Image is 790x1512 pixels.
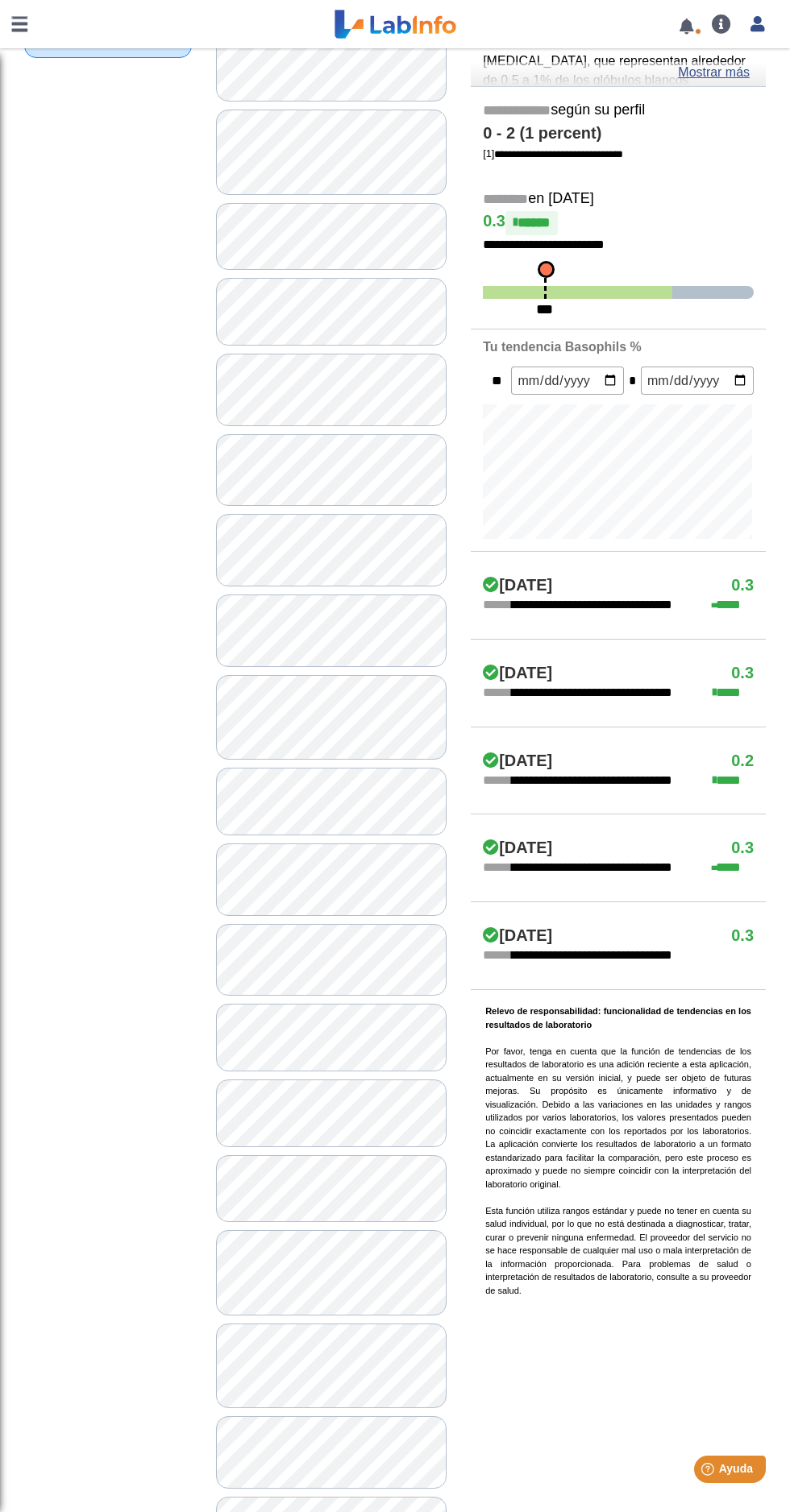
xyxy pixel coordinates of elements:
h4: 0 - 2 (1 percent) [483,124,754,143]
p: Por favor, tenga en cuenta que la función de tendencias de los resultados de laboratorio es una a... [485,1005,751,1297]
h4: [DATE] [483,752,552,771]
iframe: Help widget launcher [647,1449,772,1494]
a: Mostrar más [678,63,750,82]
input: mm/dd/yyyy [641,367,754,395]
a: [1] [483,147,623,159]
b: Relevo de responsabilidad: funcionalidad de tendencias en los resultados de laboratorio [485,1006,751,1029]
h4: [DATE] [483,926,552,946]
h4: [DATE] [483,576,552,595]
h4: 0.2 [731,752,754,771]
h4: 0.3 [731,839,754,858]
h5: según su perfil [483,101,754,120]
h4: 0.3 [731,576,754,595]
h4: 0.3 [483,211,754,235]
h5: en [DATE] [483,190,754,209]
h4: [DATE] [483,839,552,858]
b: Tu tendencia Basophils % [483,340,642,354]
h4: [DATE] [483,664,552,683]
h4: 0.3 [731,664,754,683]
h4: 0.3 [731,926,754,946]
input: mm/dd/yyyy [511,367,624,395]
